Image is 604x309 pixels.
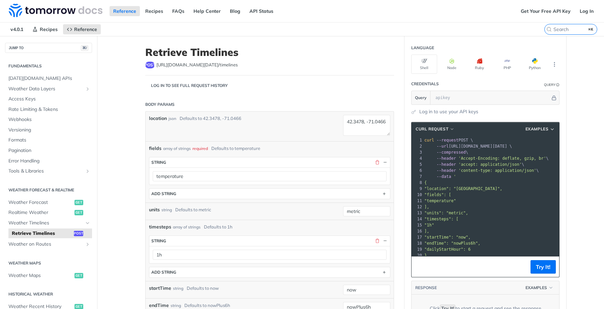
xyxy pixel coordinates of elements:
a: Log in to use your API keys [419,108,478,115]
div: Defaults to nowPlus6h [184,302,230,309]
div: 17 [412,234,423,240]
span: "fields": [ [424,192,451,197]
a: Versioning [5,125,92,135]
div: 2 [412,143,423,149]
div: Defaults to metric [175,207,211,213]
span: Weather Timelines [8,220,83,226]
span: Retrieve Timelines [12,230,72,237]
span: curl [424,138,434,143]
a: Weather Data LayersShow subpages for Weather Data Layers [5,84,92,94]
label: units [149,206,160,213]
kbd: ⌘K [587,26,595,33]
span: timesteps [149,223,171,230]
a: Tools & LibrariesShow subpages for Tools & Libraries [5,166,92,176]
button: Python [522,55,548,74]
span: ], [424,205,429,209]
span: POST \ [424,138,473,143]
a: Webhooks [5,115,92,125]
div: string [171,303,181,309]
span: Tools & Libraries [8,168,83,175]
a: Recipes [29,24,61,34]
a: Recipes [142,6,167,16]
a: Weather on RoutesShow subpages for Weather on Routes [5,239,92,249]
a: API Status [246,6,277,16]
span: 'content-type: application/json' [458,168,536,173]
label: endTime [149,302,169,309]
span: Webhooks [8,116,90,123]
svg: More ellipsis [551,61,557,67]
div: Body Params [145,101,175,107]
span: Formats [8,137,90,144]
span: Error Handling [8,158,90,164]
div: 5 [412,161,423,167]
a: FAQs [169,6,188,16]
span: ⌘/ [81,45,88,51]
img: Tomorrow.io Weather API Docs [9,4,102,17]
a: Weather Mapsget [5,271,92,281]
span: Examples [525,126,549,132]
div: string [151,160,166,165]
button: Hide [382,159,388,165]
span: https://api.tomorrow.io/v4/timelines [156,62,238,68]
span: [URL][DOMAIN_NAME][DATE] \ [424,144,512,149]
div: json [169,116,176,122]
span: { [424,180,427,185]
a: Get Your Free API Key [517,6,574,16]
button: Hide [382,238,388,244]
h2: Weather Maps [5,260,92,266]
input: apikey [432,91,550,104]
a: Access Keys [5,94,92,104]
a: Reference [110,6,140,16]
span: "dailyStartHour": 6 [424,247,471,252]
button: Examples [523,126,557,132]
label: startTime [149,285,171,292]
div: 14 [412,216,423,222]
h2: Weather Forecast & realtime [5,187,92,193]
a: Reference [63,24,101,34]
span: --url [436,144,449,149]
div: Defaults to now [187,285,219,292]
span: [DATE][DOMAIN_NAME] APIs [8,75,90,82]
span: Weather Forecast [8,199,73,206]
span: --header [436,156,456,161]
span: Weather Maps [8,272,73,279]
div: 4 [412,155,423,161]
div: 16 [412,228,423,234]
div: 6 [412,167,423,174]
div: string [161,207,172,213]
span: Query [415,95,427,101]
button: RESPONSE [415,284,437,291]
span: Examples [525,285,547,291]
span: Recipes [40,26,58,32]
span: Versioning [8,127,90,133]
a: Pagination [5,146,92,156]
span: --header [436,162,456,167]
div: 11 [412,198,423,204]
div: ADD string [151,270,176,275]
div: 9 [412,186,423,192]
a: Realtime Weatherget [5,208,92,218]
button: Copy to clipboard [415,262,424,272]
span: \ [424,156,549,161]
div: required [192,146,208,152]
button: PHP [494,55,520,74]
div: 1 [412,137,423,143]
span: get [74,273,83,278]
span: "startTime": "now", [424,235,471,240]
h2: Fundamentals [5,63,92,69]
div: string [173,285,183,291]
button: ADD string [149,267,390,277]
a: Log In [576,6,597,16]
button: Delete [374,159,380,165]
button: ADD string [149,189,390,199]
button: Show subpages for Weather on Routes [85,242,90,247]
span: fields [149,145,161,152]
span: v4.0.1 [7,24,27,34]
span: post [74,231,83,236]
a: Weather TimelinesHide subpages for Weather Timelines [5,218,92,228]
button: Examples [523,284,556,291]
span: Weather on Routes [8,241,83,248]
div: Language [411,45,434,51]
a: [DATE][DOMAIN_NAME] APIs [5,73,92,84]
div: 10 [412,192,423,198]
